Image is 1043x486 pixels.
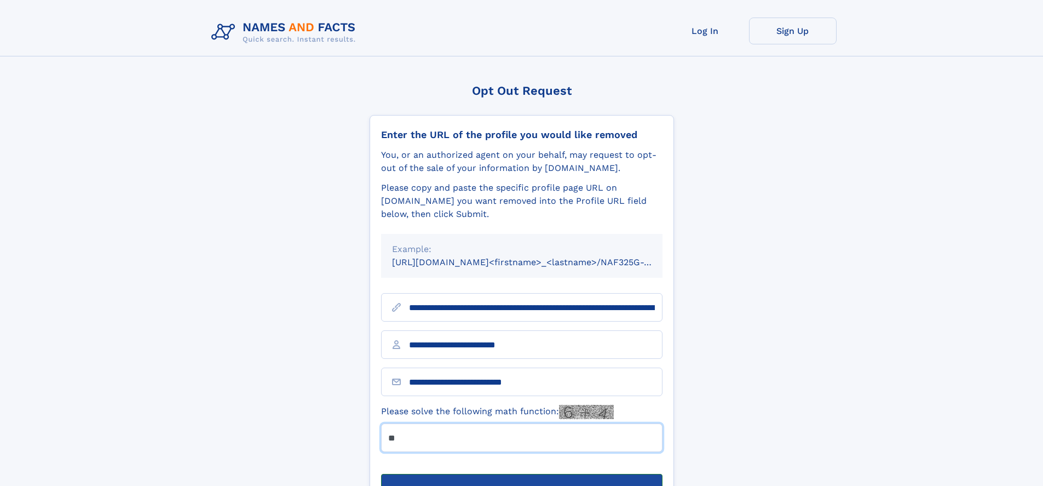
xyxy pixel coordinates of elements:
div: Enter the URL of the profile you would like removed [381,129,662,141]
img: Logo Names and Facts [207,18,365,47]
label: Please solve the following math function: [381,405,614,419]
div: Example: [392,243,652,256]
a: Sign Up [749,18,837,44]
small: [URL][DOMAIN_NAME]<firstname>_<lastname>/NAF325G-xxxxxxxx [392,257,683,267]
div: Opt Out Request [370,84,674,98]
a: Log In [661,18,749,44]
div: You, or an authorized agent on your behalf, may request to opt-out of the sale of your informatio... [381,148,662,175]
div: Please copy and paste the specific profile page URL on [DOMAIN_NAME] you want removed into the Pr... [381,181,662,221]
